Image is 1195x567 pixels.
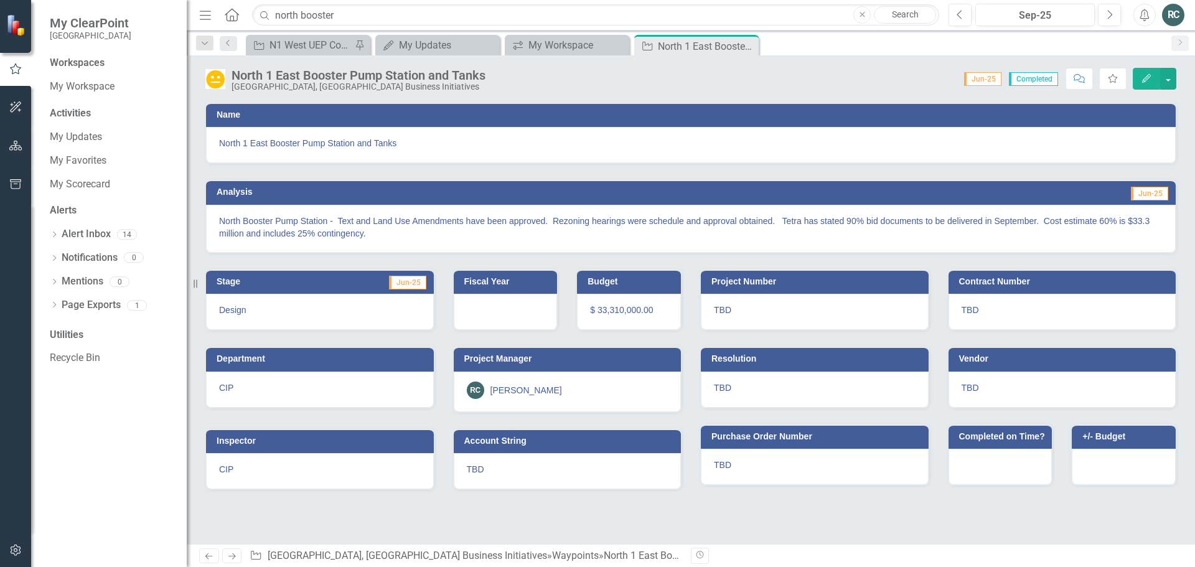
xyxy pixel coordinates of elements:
[124,253,144,263] div: 0
[508,37,626,53] a: My Workspace
[714,305,731,315] span: TBD
[389,276,426,289] span: Jun-25
[1009,72,1058,86] span: Completed
[464,436,675,446] h3: Account String
[1082,432,1169,441] h3: +/- Budget
[50,328,174,342] div: Utilities
[110,276,129,287] div: 0
[658,39,756,54] div: North 1 East Booster Pump Station and Tanks
[50,130,174,144] a: My Updates
[962,383,979,393] span: TBD
[50,154,174,168] a: My Favorites
[959,354,1170,363] h3: Vendor
[217,354,428,363] h3: Department
[249,37,352,53] a: N1 West UEP Construction Contracts
[232,68,485,82] div: North 1 East Booster Pump Station and Tanks
[464,354,675,363] h3: Project Manager
[62,227,111,241] a: Alert Inbox
[962,305,979,315] span: TBD
[117,229,137,240] div: 14
[1131,187,1168,200] span: Jun-25
[268,550,547,561] a: [GEOGRAPHIC_DATA], [GEOGRAPHIC_DATA] Business Initiatives
[980,8,1090,23] div: Sep-25
[6,13,29,37] img: ClearPoint Strategy
[490,384,562,396] div: [PERSON_NAME]
[219,215,1163,240] p: North Booster Pump Station - Text and Land Use Amendments have been approved. Rezoning hearings w...
[62,274,103,289] a: Mentions
[62,298,121,312] a: Page Exports
[219,383,233,393] span: CIP
[959,277,1170,286] h3: Contract Number
[711,354,922,363] h3: Resolution
[714,383,731,393] span: TBD
[714,460,731,470] span: TBD
[552,550,599,561] a: Waypoints
[252,4,939,26] input: Search ClearPoint...
[217,277,297,286] h3: Stage
[50,177,174,192] a: My Scorecard
[250,549,682,563] div: » »
[975,4,1095,26] button: Sep-25
[50,351,174,365] a: Recycle Bin
[711,432,922,441] h3: Purchase Order Number
[464,277,551,286] h3: Fiscal Year
[711,277,922,286] h3: Project Number
[588,277,675,286] h3: Budget
[50,16,131,30] span: My ClearPoint
[604,550,805,561] div: North 1 East Booster Pump Station and Tanks
[217,110,1169,119] h3: Name
[62,251,118,265] a: Notifications
[217,436,428,446] h3: Inspector
[127,300,147,311] div: 1
[50,106,174,121] div: Activities
[50,204,174,218] div: Alerts
[959,432,1046,441] h3: Completed on Time?
[205,69,225,89] img: In Progress
[219,137,1163,149] span: North 1 East Booster Pump Station and Tanks
[269,37,352,53] div: N1 West UEP Construction Contracts
[467,464,484,474] span: TBD
[590,305,653,315] span: $ 33,310,000.00
[399,37,497,53] div: My Updates
[50,56,105,70] div: Workspaces
[378,37,497,53] a: My Updates
[50,80,174,94] a: My Workspace
[217,187,675,197] h3: Analysis
[1162,4,1184,26] button: RC
[528,37,626,53] div: My Workspace
[874,6,936,24] a: Search
[964,72,1001,86] span: Jun-25
[219,464,233,474] span: CIP
[50,30,131,40] small: [GEOGRAPHIC_DATA]
[219,305,246,315] span: Design
[467,382,484,399] div: RC
[232,82,485,91] div: [GEOGRAPHIC_DATA], [GEOGRAPHIC_DATA] Business Initiatives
